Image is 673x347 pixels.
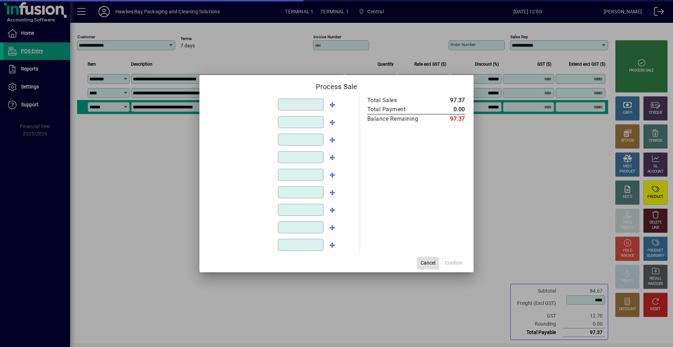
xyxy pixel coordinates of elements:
[367,96,433,105] td: Total Sales
[433,105,465,114] td: 0.00
[367,115,426,123] div: Balance Remaining
[421,259,435,267] span: Cancel
[367,105,433,114] td: Total Payment
[433,96,465,105] td: 97.37
[199,75,474,95] h2: Process Sale
[417,257,439,269] button: Cancel
[433,114,465,124] td: 97.37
